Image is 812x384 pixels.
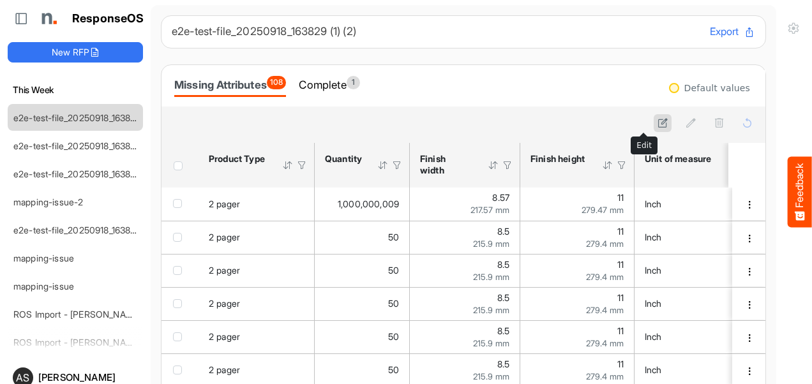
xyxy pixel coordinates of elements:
td: checkbox [162,320,199,353]
td: 50 is template cell Column Header httpsnorthellcomontologiesmapping-rulesorderhasquantity [315,287,410,320]
span: 8.57 [492,192,509,203]
span: 279.4 mm [586,305,624,315]
div: Edit [631,137,657,154]
td: 2 pager is template cell Column Header httpsnorthellcomontologiesmapping-rulesproducthasproducttype [199,188,315,221]
td: Inch is template cell Column Header httpsnorthellcomontologiesmapping-rulesmeasurementhasunitofme... [635,188,762,221]
div: Finish width [420,153,471,176]
span: 11 [617,358,624,369]
span: 279.47 mm [582,205,624,215]
td: 1000000009 is template cell Column Header httpsnorthellcomontologiesmapping-rulesorderhasquantity [315,188,410,221]
span: 11 [617,192,624,203]
span: 1 [347,76,360,89]
span: 8.5 [497,226,509,237]
td: 2 pager is template cell Column Header httpsnorthellcomontologiesmapping-rulesproducthasproducttype [199,320,315,353]
div: Filter Icon [391,159,403,171]
span: Inch [645,331,662,342]
a: e2e-test-file_20250918_163829 (1) [13,168,152,179]
td: 942a4efc-4b50-433c-ae2e-8191d701f2f0 is template cell Column Header [732,287,768,320]
div: [PERSON_NAME] [38,373,138,382]
span: Inch [645,364,662,375]
span: 215.9 mm [473,371,509,381]
span: 215.9 mm [473,338,509,348]
td: 307058fd-ce86-4791-83dc-afe43b050cf7 is template cell Column Header [732,221,768,254]
span: 11 [617,259,624,270]
span: 279.4 mm [586,239,624,249]
span: 217.57 mm [470,205,509,215]
td: fcecb0f1-bd4f-4bb6-a087-0de64c14e653 is template cell Column Header [732,188,768,221]
div: Complete [299,76,359,94]
td: checkbox [162,254,199,287]
button: dropdownbutton [742,265,756,278]
td: 50 is template cell Column Header httpsnorthellcomontologiesmapping-rulesorderhasquantity [315,254,410,287]
span: 215.9 mm [473,272,509,282]
span: 11 [617,292,624,303]
span: 215.9 mm [473,239,509,249]
div: Product Type [209,153,266,165]
span: 8.5 [497,292,509,303]
td: 2 pager is template cell Column Header httpsnorthellcomontologiesmapping-rulesproducthasproducttype [199,287,315,320]
span: Inch [645,265,662,276]
td: 8.5 is template cell Column Header httpsnorthellcomontologiesmapping-rulesmeasurementhasfinishsiz... [410,287,520,320]
span: 215.9 mm [473,305,509,315]
span: 2 pager [209,232,240,242]
td: c381d621-3007-4f25-9589-612f1c5d2da0 is template cell Column Header [732,320,768,353]
span: AS [16,373,29,383]
button: Feedback [788,157,812,228]
td: Inch is template cell Column Header httpsnorthellcomontologiesmapping-rulesmeasurementhasunitofme... [635,254,762,287]
td: 8.5 is template cell Column Header httpsnorthellcomontologiesmapping-rulesmeasurementhasfinishsiz... [410,221,520,254]
div: Unit of measure [645,153,712,165]
a: mapping-issue [13,281,74,292]
span: 279.4 mm [586,338,624,348]
h1: ResponseOS [72,12,144,26]
td: 11.00257654 is template cell Column Header httpsnorthellcomontologiesmapping-rulesmeasurementhasf... [520,188,635,221]
div: Quantity [325,153,361,165]
span: 50 [388,331,399,342]
div: Finish height [530,153,585,165]
span: 50 [388,265,399,276]
span: Inch [645,198,662,209]
a: ROS Import - [PERSON_NAME] - Final (short) [13,309,199,320]
button: dropdownbutton [742,232,756,245]
a: e2e-test-file_20250918_163829 (1) [13,225,152,235]
td: Inch is template cell Column Header httpsnorthellcomontologiesmapping-rulesmeasurementhasunitofme... [635,320,762,353]
div: Missing Attributes [174,76,286,94]
span: Inch [645,232,662,242]
td: Inch is template cell Column Header httpsnorthellcomontologiesmapping-rulesmeasurementhasunitofme... [635,287,762,320]
td: checkbox [162,287,199,320]
button: dropdownbutton [742,365,756,378]
button: Export [710,24,755,40]
span: 2 pager [209,298,240,309]
a: e2e-test-file_20250918_163829 (1) (2) [13,112,165,123]
td: checkbox [162,188,199,221]
td: 50 is template cell Column Header httpsnorthellcomontologiesmapping-rulesorderhasquantity [315,221,410,254]
th: Header checkbox [162,143,199,188]
span: 279.4 mm [586,272,624,282]
span: 279.4 mm [586,371,624,381]
span: 2 pager [209,364,240,375]
span: 8.5 [497,358,509,369]
td: 11 is template cell Column Header httpsnorthellcomontologiesmapping-rulesmeasurementhasfinishsize... [520,254,635,287]
h6: This Week [8,83,143,97]
a: e2e-test-file_20250918_163829 (1) (2) [13,140,165,151]
span: 108 [267,76,286,89]
button: dropdownbutton [742,299,756,311]
span: Inch [645,298,662,309]
td: 50 is template cell Column Header httpsnorthellcomontologiesmapping-rulesorderhasquantity [315,320,410,353]
div: Filter Icon [616,159,628,171]
td: 2 pager is template cell Column Header httpsnorthellcomontologiesmapping-rulesproducthasproducttype [199,254,315,287]
span: 8.5 [497,325,509,336]
div: Filter Icon [296,159,308,171]
td: 8.56565 is template cell Column Header httpsnorthellcomontologiesmapping-rulesmeasurementhasfinis... [410,188,520,221]
td: 8.5 is template cell Column Header httpsnorthellcomontologiesmapping-rulesmeasurementhasfinishsiz... [410,320,520,353]
td: 2 pager is template cell Column Header httpsnorthellcomontologiesmapping-rulesproducthasproducttype [199,221,315,254]
td: checkbox [162,221,199,254]
a: mapping-issue-2 [13,196,83,207]
span: 11 [617,325,624,336]
div: Filter Icon [502,159,513,171]
span: 50 [388,232,399,242]
button: dropdownbutton [742,332,756,344]
h6: e2e-test-file_20250918_163829 (1) (2) [172,26,700,37]
div: Default values [684,84,750,92]
img: Northell [35,6,61,31]
td: 11 is template cell Column Header httpsnorthellcomontologiesmapping-rulesmeasurementhasfinishsize... [520,221,635,254]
